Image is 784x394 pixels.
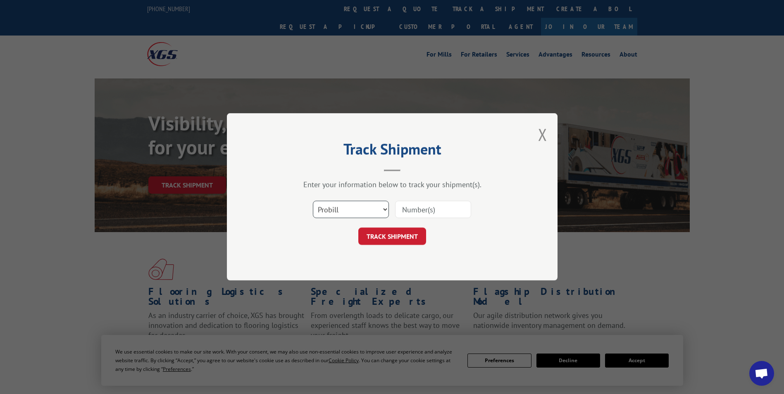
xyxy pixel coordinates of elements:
div: Enter your information below to track your shipment(s). [268,180,516,190]
button: Close modal [538,123,547,145]
div: Open chat [749,361,774,386]
input: Number(s) [395,201,471,218]
button: TRACK SHIPMENT [358,228,426,245]
h2: Track Shipment [268,143,516,159]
